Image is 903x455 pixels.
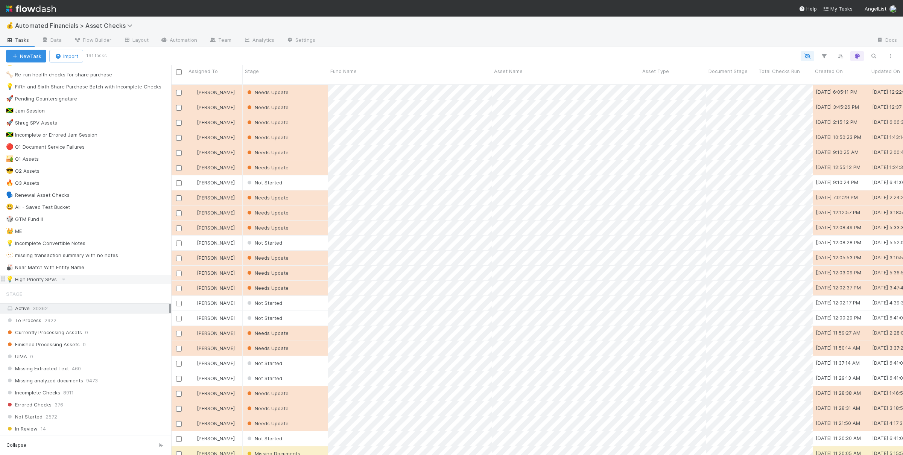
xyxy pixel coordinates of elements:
[246,300,282,306] span: Not Started
[190,149,196,155] img: avatar_55b415e2-df6a-4422-95b4-4512075a58f2.png
[6,442,26,449] span: Collapse
[190,180,196,186] img: avatar_55b415e2-df6a-4422-95b4-4512075a58f2.png
[246,285,289,291] span: Needs Update
[889,5,897,13] img: avatar_55b415e2-df6a-4422-95b4-4512075a58f2.png
[6,131,14,138] span: 🇯🇲
[816,224,861,231] div: [DATE] 12:08:49 PM
[246,405,289,412] div: Needs Update
[176,195,182,201] input: Toggle Row Selected
[280,35,321,47] a: Settings
[6,143,14,150] span: 🔴
[176,376,182,382] input: Toggle Row Selected
[246,224,289,231] div: Needs Update
[176,316,182,321] input: Toggle Row Selected
[190,285,196,291] img: avatar_55b415e2-df6a-4422-95b4-4512075a58f2.png
[197,149,235,155] span: [PERSON_NAME]
[190,300,196,306] img: avatar_55b415e2-df6a-4422-95b4-4512075a58f2.png
[6,204,14,210] span: 😃
[816,404,860,412] div: [DATE] 11:28:31 AM
[246,103,289,111] div: Needs Update
[823,6,853,12] span: My Tasks
[330,67,357,75] span: Fund Name
[197,210,235,216] span: [PERSON_NAME]
[190,240,196,246] img: avatar_55b415e2-df6a-4422-95b4-4512075a58f2.png
[6,264,14,270] span: 🎳
[816,193,858,201] div: [DATE] 7:01:29 PM
[6,95,14,102] span: 🚀
[176,135,182,141] input: Toggle Row Selected
[190,390,196,396] img: avatar_55b415e2-df6a-4422-95b4-4512075a58f2.png
[197,435,235,441] span: [PERSON_NAME]
[176,286,182,291] input: Toggle Row Selected
[176,210,182,216] input: Toggle Row Selected
[33,305,48,311] span: 30362
[189,209,235,216] div: [PERSON_NAME]
[237,35,280,47] a: Analytics
[189,390,235,397] div: [PERSON_NAME]
[6,228,14,234] span: 👑
[6,154,39,164] div: Q1 Assets
[189,103,235,111] div: [PERSON_NAME]
[117,35,155,47] a: Layout
[246,89,289,95] span: Needs Update
[197,104,235,110] span: [PERSON_NAME]
[197,390,235,396] span: [PERSON_NAME]
[816,314,861,321] div: [DATE] 12:00:29 PM
[246,345,289,351] span: Needs Update
[176,436,182,442] input: Toggle Row Selected
[6,227,22,236] div: ME
[6,107,14,114] span: 🇯🇲
[189,344,235,352] div: [PERSON_NAME]
[203,35,237,47] a: Team
[176,256,182,261] input: Toggle Row Selected
[176,225,182,231] input: Toggle Row Selected
[246,374,282,382] div: Not Started
[6,340,80,349] span: Finished Processing Assets
[6,119,14,126] span: 🚀
[86,52,107,59] small: 191 tasks
[176,301,182,306] input: Toggle Row Selected
[246,420,289,426] span: Needs Update
[6,251,118,260] div: missing transaction summary with no notes
[246,405,289,411] span: Needs Update
[6,215,43,224] div: GTM Fund II
[190,315,196,321] img: avatar_55b415e2-df6a-4422-95b4-4512075a58f2.png
[189,359,235,367] div: [PERSON_NAME]
[816,148,859,156] div: [DATE] 9:10:25 AM
[189,119,235,126] div: [PERSON_NAME]
[190,210,196,216] img: avatar_55b415e2-df6a-4422-95b4-4512075a58f2.png
[816,208,860,216] div: [DATE] 12:12:57 PM
[246,164,289,170] span: Needs Update
[176,271,182,276] input: Toggle Row Selected
[871,67,900,75] span: Updated On
[246,360,282,366] span: Not Started
[6,166,40,176] div: Q2 Assets
[6,263,84,272] div: Near Match With Entity Name
[6,2,56,15] img: logo-inverted-e16ddd16eac7371096b0.svg
[197,345,235,351] span: [PERSON_NAME]
[197,405,235,411] span: [PERSON_NAME]
[816,88,857,96] div: [DATE] 6:05:11 PM
[246,119,289,126] div: Needs Update
[176,105,182,111] input: Toggle Row Selected
[176,331,182,336] input: Toggle Row Selected
[816,359,860,367] div: [DATE] 11:37:14 AM
[246,164,289,171] div: Needs Update
[74,36,111,44] span: Flow Builder
[189,284,235,292] div: [PERSON_NAME]
[176,90,182,96] input: Toggle Row Selected
[6,155,14,162] span: 🏜️
[189,179,235,186] div: [PERSON_NAME]
[494,67,523,75] span: Asset Name
[246,149,289,156] div: Needs Update
[44,316,56,325] span: 2922
[197,300,235,306] span: [PERSON_NAME]
[190,420,196,426] img: avatar_55b415e2-df6a-4422-95b4-4512075a58f2.png
[246,255,289,261] span: Needs Update
[189,67,218,75] span: Assigned To
[197,315,235,321] span: [PERSON_NAME]
[6,364,69,373] span: Missing Extracted Text
[816,389,861,397] div: [DATE] 11:28:38 AM
[246,390,289,396] span: Needs Update
[189,314,235,322] div: [PERSON_NAME]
